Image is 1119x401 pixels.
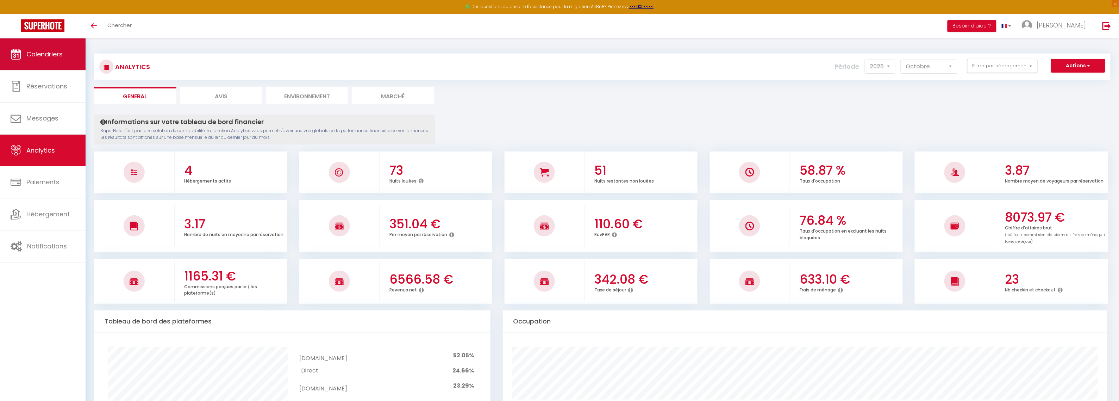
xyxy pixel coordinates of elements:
[835,59,859,74] label: Période
[184,177,231,184] p: Hébergements actifs
[1037,21,1086,30] span: [PERSON_NAME]
[299,347,347,365] td: [DOMAIN_NAME]
[595,285,626,293] p: Taxe de séjour
[1005,223,1106,244] p: Chiffre d'affaires brut
[800,177,840,184] p: Taux d'occupation
[1102,21,1111,30] img: logout
[453,382,474,390] span: 23.29%
[299,365,347,377] td: Direct
[1005,210,1106,225] h3: 8073.97 €
[595,217,696,232] h3: 110.60 €
[184,163,286,178] h3: 4
[389,230,447,237] p: Prix moyen par réservation
[800,163,901,178] h3: 58.87 %
[1017,14,1095,38] a: ... [PERSON_NAME]
[595,163,696,178] h3: 51
[453,351,474,359] span: 52.05%
[184,269,286,284] h3: 1165.31 €
[184,282,257,296] p: Commissions perçues par la / les plateforme(s)
[951,222,959,230] img: NO IMAGE
[389,163,491,178] h3: 73
[100,118,429,126] h4: Informations sur votre tableau de bord financier
[1005,272,1106,287] h3: 23
[26,146,55,155] span: Analytics
[389,177,417,184] p: Nuits louées
[389,285,417,293] p: Revenus net
[94,310,490,333] div: Tableau de bord des plateformes
[102,14,137,38] a: Chercher
[21,19,64,32] img: Super Booking
[299,377,347,395] td: [DOMAIN_NAME]
[745,222,754,230] img: NO IMAGE
[26,50,63,58] span: Calendriers
[1005,285,1056,293] p: Nb checkin et checkout
[595,272,696,287] h3: 342.08 €
[27,242,67,251] span: Notifications
[26,178,60,186] span: Paiements
[1022,20,1032,31] img: ...
[595,177,654,184] p: Nuits restantes non louées
[26,210,70,218] span: Hébergement
[967,59,1038,73] button: Filtrer par hébergement
[1005,177,1104,184] p: Nombre moyen de voyageurs par réservation
[503,310,1108,333] div: Occupation
[800,213,901,228] h3: 76.84 %
[452,366,474,375] span: 24.66%
[389,217,491,232] h3: 351.04 €
[800,272,901,287] h3: 633.10 €
[1005,232,1106,244] span: (nuitées + commission plateformes + frais de ménage + taxes de séjour)
[26,82,67,91] span: Réservations
[266,87,348,104] li: Environnement
[180,87,262,104] li: Avis
[389,272,491,287] h3: 6566.58 €
[800,227,887,241] p: Taux d'occupation en excluant les nuits bloquées
[94,87,176,104] li: General
[1051,59,1105,73] button: Actions
[107,21,132,29] span: Chercher
[26,114,58,123] span: Messages
[184,217,286,232] h3: 3.17
[113,59,150,75] h3: Analytics
[100,128,429,141] p: SuperHote n'est pas une solution de comptabilité. La fonction Analytics vous permet d'avoir une v...
[595,230,610,237] p: RevPAR
[352,87,434,104] li: Marché
[131,169,137,175] img: NO IMAGE
[948,20,996,32] button: Besoin d'aide ?
[184,230,283,237] p: Nombre de nuits en moyenne par réservation
[629,4,654,10] a: >>> ICI <<<<
[800,285,836,293] p: Frais de ménage
[1005,163,1106,178] h3: 3.87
